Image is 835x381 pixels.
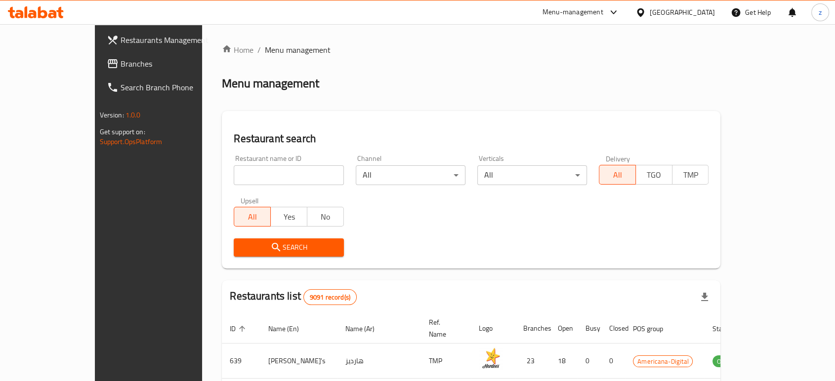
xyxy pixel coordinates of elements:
th: Closed [601,313,625,343]
td: 0 [578,343,601,379]
span: POS group [633,323,676,335]
th: Busy [578,313,601,343]
a: Search Branch Phone [99,76,234,99]
td: 23 [515,343,550,379]
span: Name (En) [268,323,312,335]
span: TMP [676,168,705,182]
button: All [599,165,636,185]
button: Yes [270,207,307,227]
span: z [819,7,822,18]
button: TGO [635,165,672,185]
h2: Restaurants list [230,289,357,305]
th: Branches [515,313,550,343]
span: Search [242,241,335,254]
img: Hardee's [479,346,503,371]
li: / [257,44,261,56]
span: Branches [121,58,226,70]
span: Menu management [265,44,331,56]
a: Restaurants Management [99,28,234,52]
span: Yes [275,210,303,224]
td: 639 [222,343,260,379]
span: Ref. Name [429,316,459,340]
span: Search Branch Phone [121,81,226,93]
span: All [238,210,267,224]
span: ID [230,323,249,335]
td: [PERSON_NAME]'s [260,343,337,379]
th: Open [550,313,578,343]
th: Logo [471,313,515,343]
div: Menu-management [543,6,603,18]
button: All [234,207,271,227]
span: Status [712,323,745,335]
a: Branches [99,52,234,76]
span: Americana-Digital [633,356,692,367]
span: 9091 record(s) [304,293,356,302]
span: OPEN [712,356,737,367]
h2: Restaurant search [234,131,709,146]
button: No [307,207,344,227]
span: No [311,210,340,224]
td: هارديز [337,343,421,379]
a: Home [222,44,253,56]
span: Get support on: [100,125,145,138]
button: Search [234,238,343,257]
div: Total records count [303,289,357,305]
div: All [477,165,587,185]
span: 1.0.0 [125,109,141,121]
label: Upsell [241,197,259,204]
span: TGO [640,168,668,182]
a: Support.OpsPlatform [100,135,163,148]
td: 0 [601,343,625,379]
button: TMP [672,165,709,185]
td: TMP [421,343,471,379]
span: Version: [100,109,124,121]
span: Name (Ar) [345,323,387,335]
input: Search for restaurant name or ID.. [234,165,343,185]
nav: breadcrumb [222,44,720,56]
div: [GEOGRAPHIC_DATA] [650,7,715,18]
span: Restaurants Management [121,34,226,46]
label: Delivery [606,155,630,162]
div: All [356,165,465,185]
h2: Menu management [222,76,319,91]
div: Export file [693,285,716,309]
span: All [603,168,632,182]
td: 18 [550,343,578,379]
